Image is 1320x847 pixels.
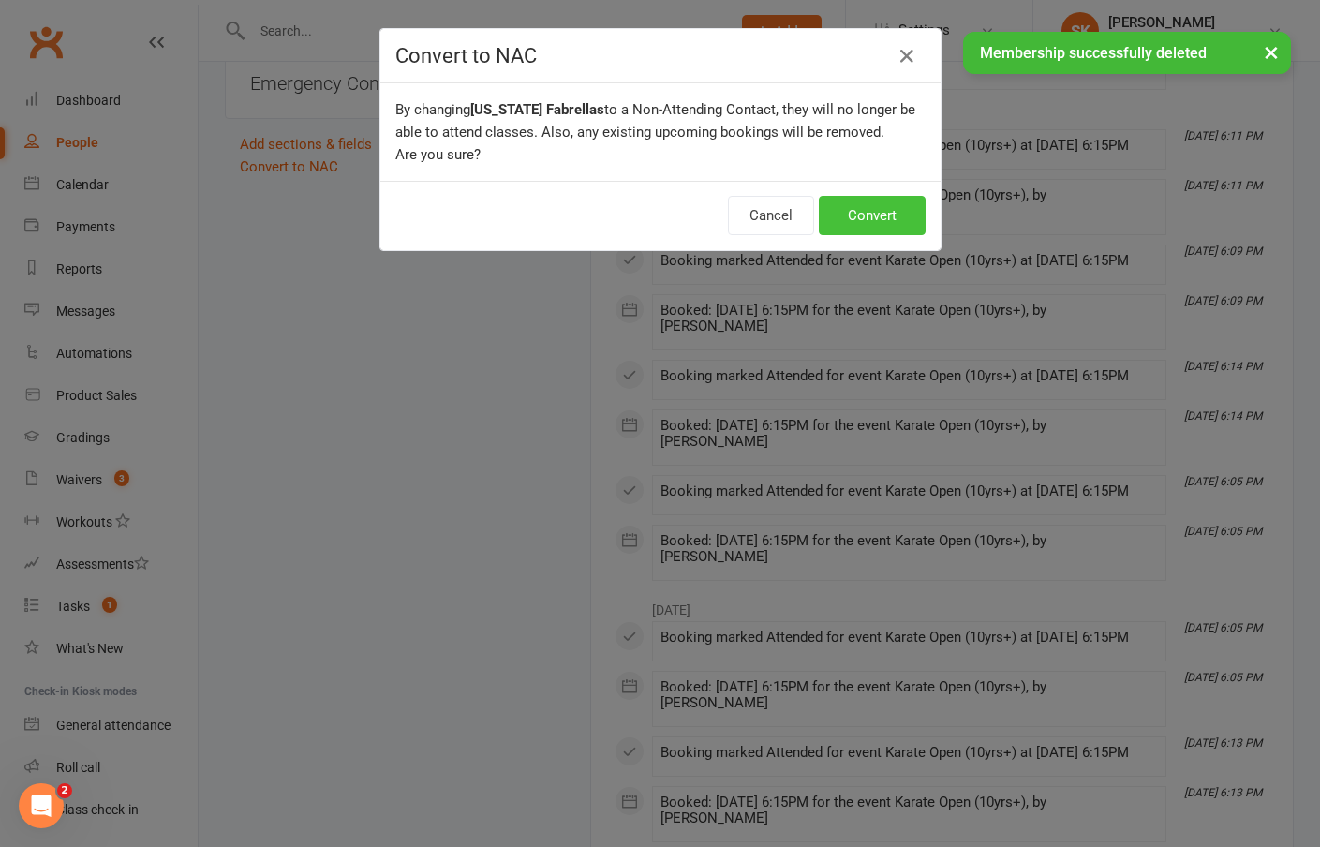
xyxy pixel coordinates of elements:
span: 2 [57,783,72,798]
b: [US_STATE] Fabrellas [470,101,604,118]
button: Convert [819,196,926,235]
iframe: Intercom live chat [19,783,64,828]
div: Membership successfully deleted [963,32,1291,74]
div: By changing to a Non-Attending Contact, they will no longer be able to attend classes. Also, any ... [380,83,941,181]
button: Cancel [728,196,814,235]
button: × [1254,32,1288,72]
